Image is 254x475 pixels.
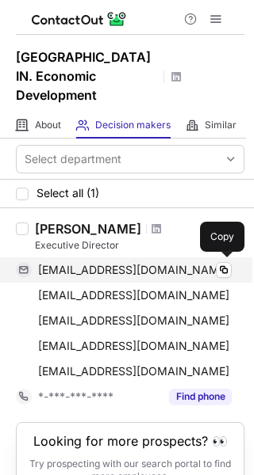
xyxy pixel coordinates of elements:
[25,151,121,167] div: Select department
[35,238,244,253] div: Executive Director
[205,119,237,131] span: Similar
[38,313,229,328] span: [EMAIL_ADDRESS][DOMAIN_NAME]
[38,339,229,353] span: [EMAIL_ADDRESS][DOMAIN_NAME]
[35,221,141,237] div: [PERSON_NAME]
[38,288,229,302] span: [EMAIL_ADDRESS][DOMAIN_NAME]
[95,119,171,131] span: Decision makers
[38,364,229,378] span: [EMAIL_ADDRESS][DOMAIN_NAME]
[35,119,61,131] span: About
[169,389,232,405] button: Reveal Button
[32,9,127,28] img: ContactOut v5.3.10
[37,187,99,199] span: Select all (1)
[38,263,229,277] span: [EMAIL_ADDRESS][DOMAIN_NAME]
[16,47,159,104] h1: [GEOGRAPHIC_DATA] IN. Economic Development
[33,434,228,448] header: Looking for more prospects? 👀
